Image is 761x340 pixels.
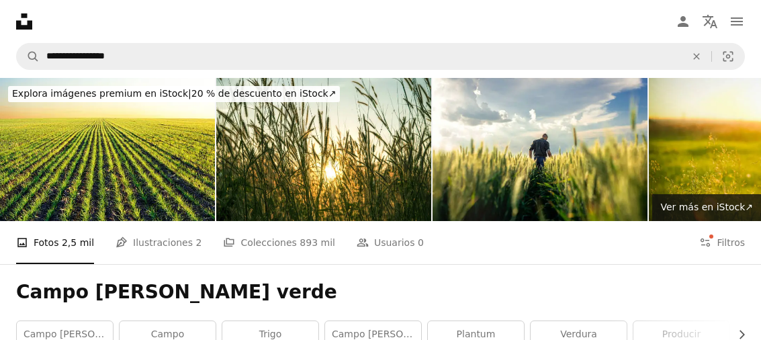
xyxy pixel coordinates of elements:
a: Colecciones 893 mil [223,221,335,264]
img: Vista trasera de un joven agricultor caminando en un campo de trigo verde examinando el cultivo. [433,78,647,221]
button: Borrar [682,44,711,69]
button: Búsqueda visual [712,44,744,69]
span: 2 [195,235,202,250]
h1: Campo [PERSON_NAME] verde [16,280,745,304]
span: Explora imágenes premium en iStock | [12,88,191,99]
span: 0 [418,235,424,250]
a: Iniciar sesión / Registrarse [670,8,697,35]
button: Menú [723,8,750,35]
a: Ver más en iStock↗ [652,194,761,221]
div: 20 % de descuento en iStock ↗ [8,86,340,102]
span: Ver más en iStock ↗ [660,202,753,212]
button: Filtros [699,221,745,264]
button: Idioma [697,8,723,35]
img: Primer plano del trigo que crece en el campo contra el cielo durante la puesta del sol [216,78,431,221]
button: Buscar en Unsplash [17,44,40,69]
span: 893 mil [300,235,335,250]
a: Inicio — Unsplash [16,13,32,30]
a: Ilustraciones 2 [116,221,202,264]
a: Usuarios 0 [357,221,424,264]
form: Encuentra imágenes en todo el sitio [16,43,745,70]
